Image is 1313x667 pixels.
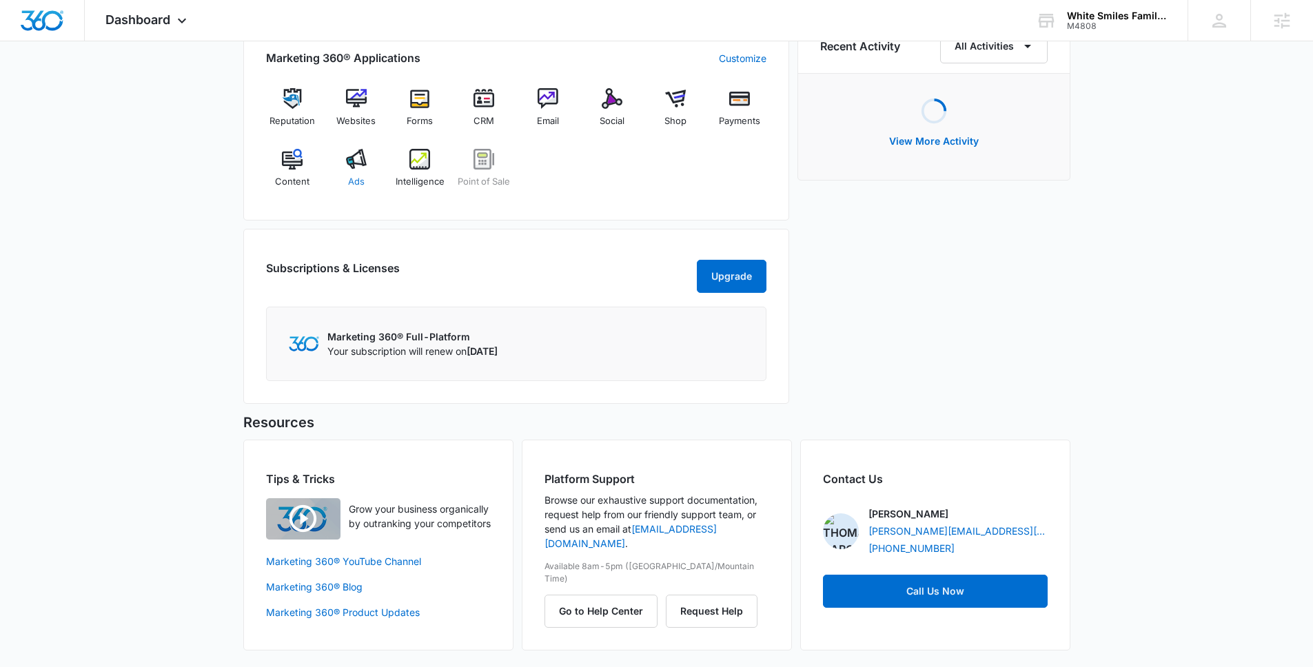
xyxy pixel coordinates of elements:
a: Call Us Now [823,575,1048,608]
h2: Contact Us [823,471,1048,487]
a: Reputation [266,88,319,138]
span: Websites [336,114,376,128]
p: Marketing 360® Full-Platform [327,329,498,344]
a: [PERSON_NAME][EMAIL_ADDRESS][PERSON_NAME][DOMAIN_NAME] [868,524,1048,538]
span: CRM [474,114,494,128]
a: Customize [719,51,766,65]
button: Request Help [666,595,757,628]
span: Shop [664,114,686,128]
span: Forms [407,114,433,128]
div: account id [1067,21,1168,31]
span: Email [537,114,559,128]
img: Thomas Baron [823,513,859,549]
span: Ads [348,175,365,189]
a: CRM [458,88,511,138]
a: Social [585,88,638,138]
a: Point of Sale [458,149,511,198]
a: Shop [649,88,702,138]
h2: Platform Support [544,471,769,487]
button: View More Activity [875,125,993,158]
a: Forms [394,88,447,138]
a: Marketing 360® Product Updates [266,605,491,619]
a: Intelligence [394,149,447,198]
div: account name [1067,10,1168,21]
h2: Tips & Tricks [266,471,491,487]
span: Dashboard [105,12,170,27]
p: Your subscription will renew on [327,344,498,358]
p: Available 8am-5pm ([GEOGRAPHIC_DATA]/Mountain Time) [544,560,769,585]
a: Marketing 360® Blog [266,579,491,594]
h5: Resources [243,412,1070,433]
a: Email [522,88,575,138]
a: Go to Help Center [544,605,666,617]
button: Go to Help Center [544,595,658,628]
a: Websites [329,88,383,138]
h2: Marketing 360® Applications [266,50,420,66]
p: Grow your business organically by outranking your competitors [349,502,491,531]
span: Intelligence [396,175,445,189]
a: Payments [713,88,766,138]
img: Quick Overview Video [266,498,340,540]
a: Content [266,149,319,198]
a: Ads [329,149,383,198]
span: Social [600,114,624,128]
img: Marketing 360 Logo [289,336,319,351]
span: Content [275,175,309,189]
button: Upgrade [697,260,766,293]
a: [PHONE_NUMBER] [868,541,955,555]
span: [DATE] [467,345,498,357]
h2: Subscriptions & Licenses [266,260,400,287]
button: All Activities [940,29,1048,63]
h6: Recent Activity [820,38,900,54]
span: Point of Sale [458,175,510,189]
a: Request Help [666,605,757,617]
p: Browse our exhaustive support documentation, request help from our friendly support team, or send... [544,493,769,551]
span: Payments [719,114,760,128]
span: Reputation [269,114,315,128]
p: [PERSON_NAME] [868,506,948,521]
a: Marketing 360® YouTube Channel [266,554,491,568]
